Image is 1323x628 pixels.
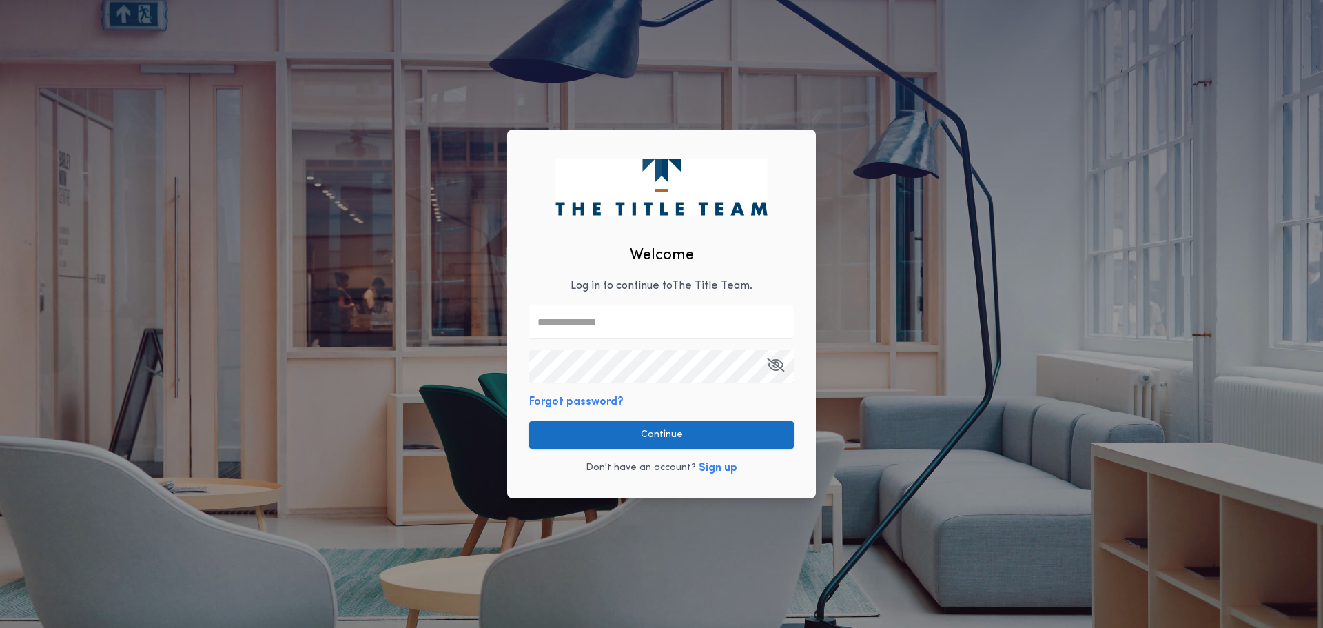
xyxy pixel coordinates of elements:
[630,244,694,267] h2: Welcome
[555,159,767,215] img: logo
[586,461,696,475] p: Don't have an account?
[529,394,624,410] button: Forgot password?
[571,278,752,294] p: Log in to continue to The Title Team .
[529,421,794,449] button: Continue
[699,460,737,476] button: Sign up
